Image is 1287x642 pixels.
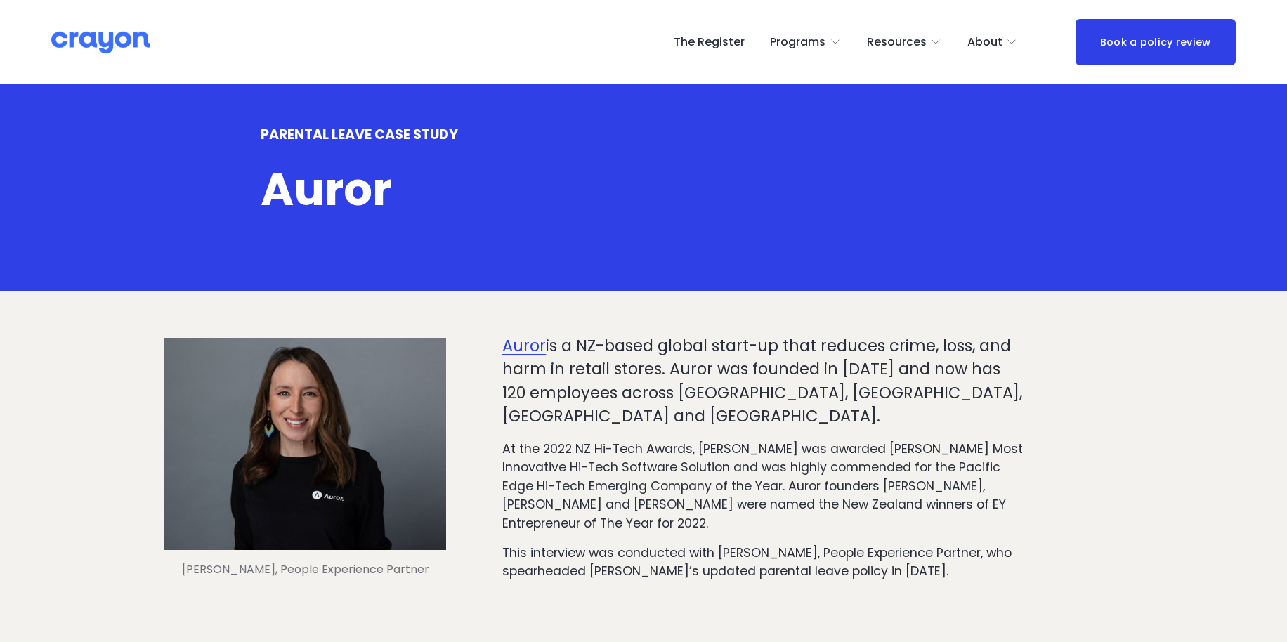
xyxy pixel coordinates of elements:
p: At the 2022 NZ Hi-Tech Awards, [PERSON_NAME] was awarded [PERSON_NAME] Most Innovative Hi-Tech So... [502,440,1026,532]
span: Programs [770,32,825,53]
h4: PARENTAL LEAVE CASE STUDY [261,127,1026,143]
a: Book a policy review [1076,19,1236,65]
p: This interview was conducted with [PERSON_NAME], People Experience Partner, who spearheaded [PERS... [502,544,1026,581]
img: Crayon [51,30,150,55]
a: folder dropdown [867,31,942,53]
p: is a NZ-based global start-up that reduces crime, loss, and harm in retail stores. Auror was foun... [502,334,1026,428]
span: Auror [261,158,391,221]
span: Resources [867,32,927,53]
a: folder dropdown [770,31,841,53]
a: folder dropdown [967,31,1018,53]
span: About [967,32,1002,53]
p: [PERSON_NAME], People Experience Partner [164,561,447,578]
a: Auror [502,334,546,357]
a: The Register [674,31,745,53]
